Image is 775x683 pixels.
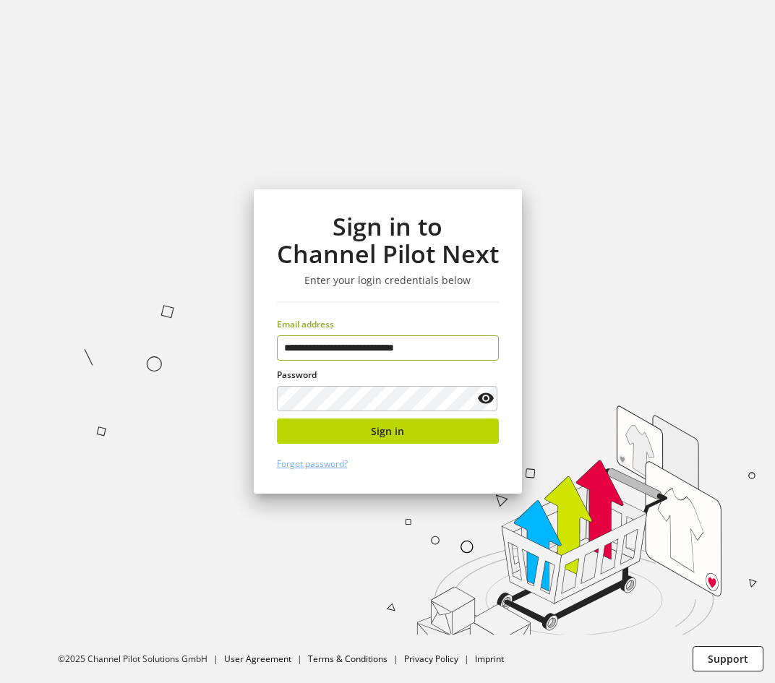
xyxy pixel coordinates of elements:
[404,653,458,665] a: Privacy Policy
[308,653,387,665] a: Terms & Conditions
[277,318,334,330] span: Email address
[277,274,499,287] h3: Enter your login credentials below
[277,369,317,381] span: Password
[277,418,499,444] button: Sign in
[277,458,348,470] a: Forgot password?
[474,340,491,357] keeper-lock: Open Keeper Popup
[475,653,504,665] a: Imprint
[693,646,763,671] button: Support
[371,424,404,439] span: Sign in
[58,653,224,666] li: ©2025 Channel Pilot Solutions GmbH
[277,212,499,268] h1: Sign in to Channel Pilot Next
[224,653,291,665] a: User Agreement
[708,651,748,666] span: Support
